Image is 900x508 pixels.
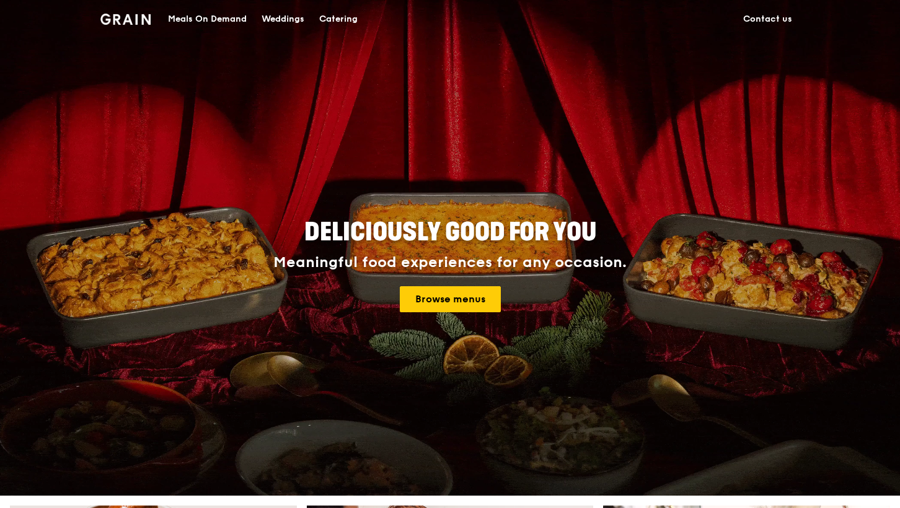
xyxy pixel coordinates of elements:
[254,1,312,38] a: Weddings
[100,14,151,25] img: Grain
[227,254,673,271] div: Meaningful food experiences for any occasion.
[262,1,304,38] div: Weddings
[312,1,365,38] a: Catering
[168,1,247,38] div: Meals On Demand
[304,217,596,247] span: Deliciously good for you
[400,286,501,312] a: Browse menus
[319,1,358,38] div: Catering
[736,1,800,38] a: Contact us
